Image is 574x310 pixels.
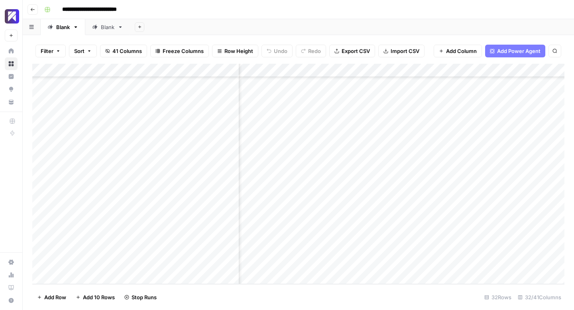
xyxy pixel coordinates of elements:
[5,281,18,294] a: Learning Hub
[274,47,287,55] span: Undo
[71,291,120,304] button: Add 10 Rows
[515,291,564,304] div: 32/41 Columns
[35,45,66,57] button: Filter
[485,45,545,57] button: Add Power Agent
[5,6,18,26] button: Workspace: Overjet - Test
[41,19,85,35] a: Blank
[378,45,425,57] button: Import CSV
[5,269,18,281] a: Usage
[5,57,18,70] a: Browse
[100,45,147,57] button: 41 Columns
[44,293,66,301] span: Add Row
[101,23,114,31] div: Blank
[132,293,157,301] span: Stop Runs
[5,294,18,307] button: Help + Support
[85,19,130,35] a: Blank
[497,47,541,55] span: Add Power Agent
[5,70,18,83] a: Insights
[261,45,293,57] button: Undo
[434,45,482,57] button: Add Column
[329,45,375,57] button: Export CSV
[5,9,19,24] img: Overjet - Test Logo
[32,291,71,304] button: Add Row
[391,47,419,55] span: Import CSV
[212,45,258,57] button: Row Height
[308,47,321,55] span: Redo
[5,83,18,96] a: Opportunities
[69,45,97,57] button: Sort
[41,47,53,55] span: Filter
[150,45,209,57] button: Freeze Columns
[481,291,515,304] div: 32 Rows
[5,96,18,108] a: Your Data
[120,291,161,304] button: Stop Runs
[296,45,326,57] button: Redo
[5,256,18,269] a: Settings
[5,45,18,57] a: Home
[342,47,370,55] span: Export CSV
[163,47,204,55] span: Freeze Columns
[224,47,253,55] span: Row Height
[74,47,85,55] span: Sort
[56,23,70,31] div: Blank
[112,47,142,55] span: 41 Columns
[446,47,477,55] span: Add Column
[83,293,115,301] span: Add 10 Rows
